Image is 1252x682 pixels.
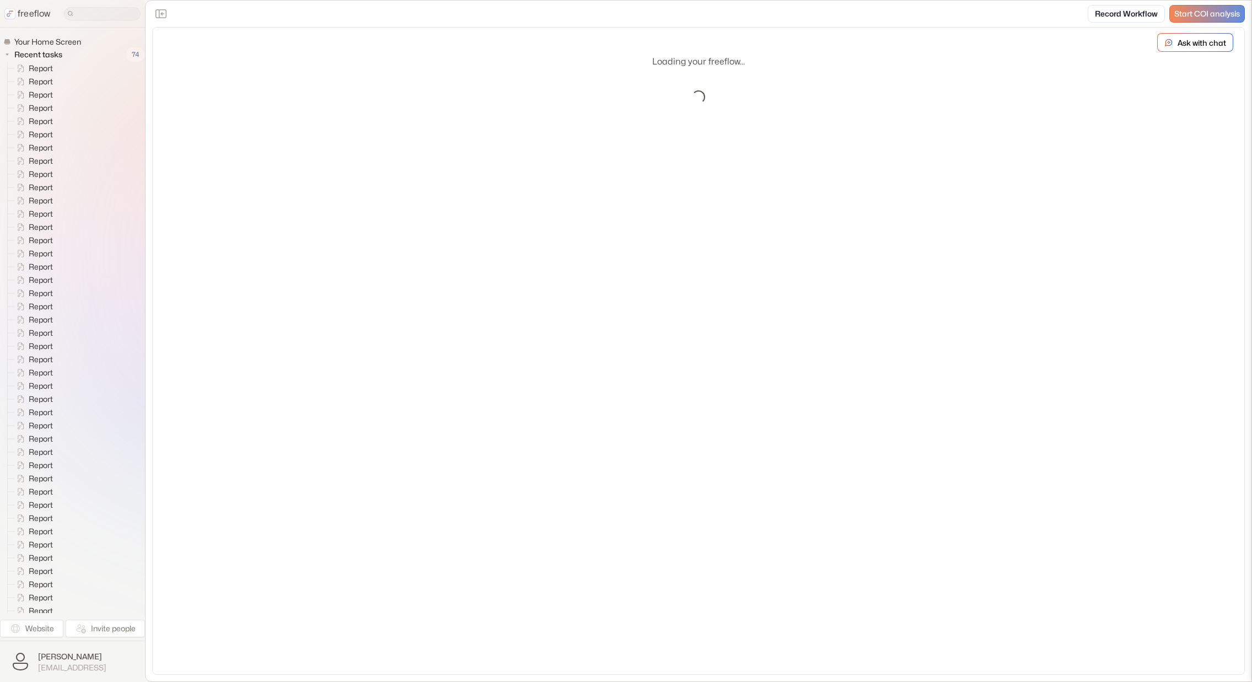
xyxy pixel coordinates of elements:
[8,578,57,591] a: Report
[8,75,57,88] a: Report
[8,498,57,512] a: Report
[26,380,56,391] span: Report
[8,313,57,326] a: Report
[26,314,56,325] span: Report
[26,116,56,127] span: Report
[3,36,85,47] a: Your Home Screen
[26,169,56,180] span: Report
[8,273,57,287] a: Report
[126,47,145,62] span: 74
[26,275,56,286] span: Report
[4,7,51,20] a: freeflow
[8,393,57,406] a: Report
[1174,9,1240,19] span: Start COI analysis
[26,407,56,418] span: Report
[8,525,57,538] a: Report
[8,300,57,313] a: Report
[26,579,56,590] span: Report
[8,234,57,247] a: Report
[8,419,57,432] a: Report
[8,194,57,207] a: Report
[8,445,57,459] a: Report
[18,7,51,20] p: freeflow
[8,101,57,115] a: Report
[8,181,57,194] a: Report
[26,155,56,167] span: Report
[1169,5,1245,23] a: Start COI analysis
[1088,5,1165,23] a: Record Workflow
[8,260,57,273] a: Report
[8,287,57,300] a: Report
[8,551,57,565] a: Report
[8,128,57,141] a: Report
[8,459,57,472] a: Report
[26,513,56,524] span: Report
[8,538,57,551] a: Report
[26,208,56,219] span: Report
[26,526,56,537] span: Report
[8,366,57,379] a: Report
[66,620,145,637] button: Invite people
[12,36,84,47] span: Your Home Screen
[8,565,57,578] a: Report
[8,485,57,498] a: Report
[8,379,57,393] a: Report
[26,486,56,497] span: Report
[26,447,56,458] span: Report
[12,49,66,60] span: Recent tasks
[26,248,56,259] span: Report
[7,648,138,675] button: [PERSON_NAME][EMAIL_ADDRESS]
[26,566,56,577] span: Report
[26,473,56,484] span: Report
[8,353,57,366] a: Report
[8,591,57,604] a: Report
[26,129,56,140] span: Report
[26,367,56,378] span: Report
[26,301,56,312] span: Report
[8,472,57,485] a: Report
[26,89,56,100] span: Report
[26,354,56,365] span: Report
[652,55,745,68] p: Loading your freeflow...
[26,195,56,206] span: Report
[26,341,56,352] span: Report
[26,76,56,87] span: Report
[26,103,56,114] span: Report
[26,261,56,272] span: Report
[26,500,56,511] span: Report
[26,460,56,471] span: Report
[8,432,57,445] a: Report
[8,154,57,168] a: Report
[8,168,57,181] a: Report
[26,394,56,405] span: Report
[26,539,56,550] span: Report
[26,552,56,563] span: Report
[8,247,57,260] a: Report
[152,5,170,23] button: Close the sidebar
[26,288,56,299] span: Report
[26,327,56,339] span: Report
[8,88,57,101] a: Report
[8,512,57,525] a: Report
[8,115,57,128] a: Report
[26,420,56,431] span: Report
[26,592,56,603] span: Report
[3,48,67,61] button: Recent tasks
[8,221,57,234] a: Report
[26,222,56,233] span: Report
[26,142,56,153] span: Report
[8,340,57,353] a: Report
[26,235,56,246] span: Report
[26,605,56,616] span: Report
[26,63,56,74] span: Report
[8,141,57,154] a: Report
[8,604,57,617] a: Report
[8,406,57,419] a: Report
[38,651,106,662] span: [PERSON_NAME]
[26,182,56,193] span: Report
[38,663,106,673] span: [EMAIL_ADDRESS]
[8,326,57,340] a: Report
[8,62,57,75] a: Report
[26,433,56,444] span: Report
[1178,37,1226,49] p: Ask with chat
